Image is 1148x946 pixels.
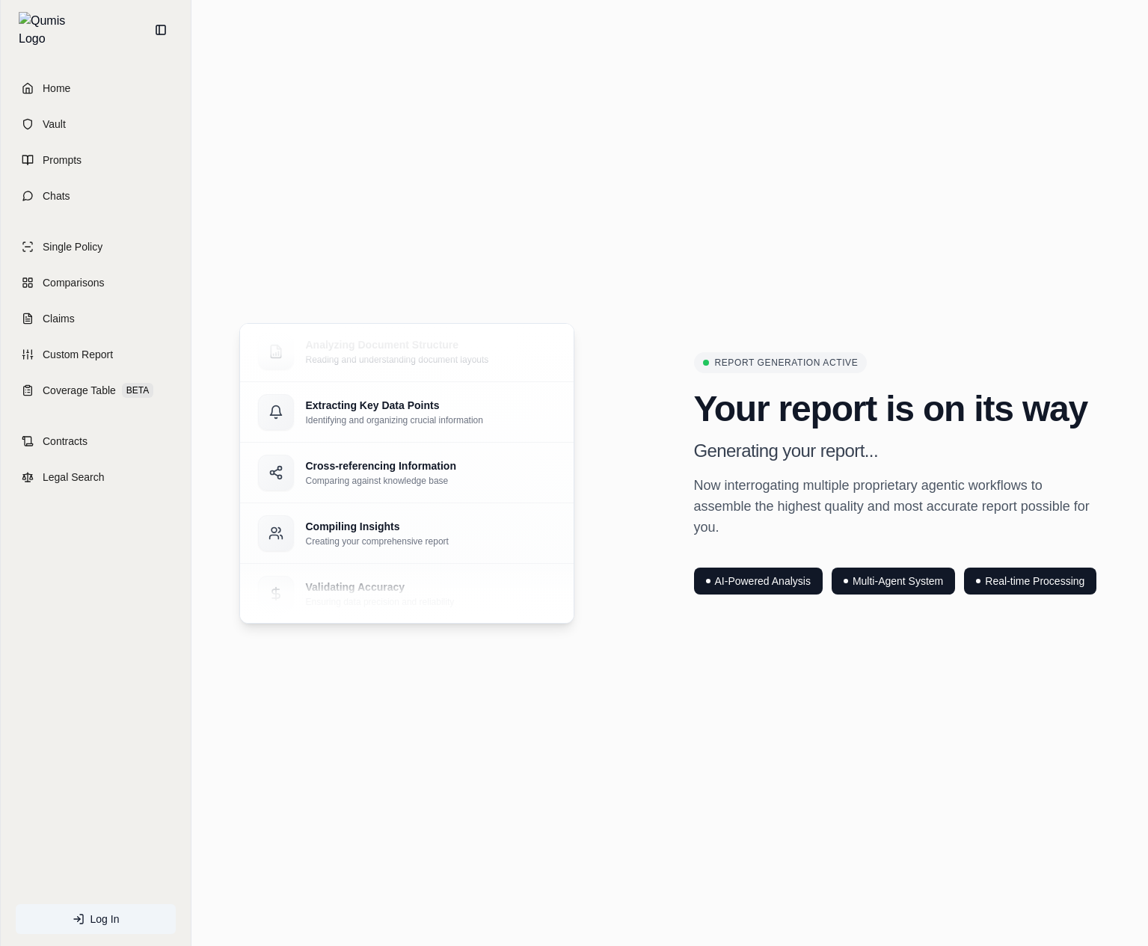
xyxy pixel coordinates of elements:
span: Vault [43,117,66,132]
p: Cross-referencing Information [306,458,456,473]
img: Qumis Logo [19,12,75,48]
p: Reading and understanding document layouts [306,353,489,365]
a: Home [10,72,182,105]
span: Custom Report [43,347,113,362]
div: Real-time Processing [964,568,1096,595]
p: Analyzing Document Structure [306,337,489,351]
span: Report Generation Active [715,357,859,369]
a: Log In [16,904,176,934]
a: Chats [10,179,182,212]
a: Comparisons [10,266,182,299]
a: Prompts [10,144,182,176]
span: Contracts [43,434,88,449]
a: Legal Search [10,461,182,494]
p: Now interrogating multiple proprietary agentic workflows to assemble the highest quality and most... [694,475,1101,538]
p: Identifying and organizing crucial information [306,414,483,426]
a: Custom Report [10,338,182,371]
span: Log In [90,912,120,927]
span: Chats [43,188,70,203]
button: Collapse sidebar [149,18,173,42]
p: Ensuring data precision and reliability [306,595,455,607]
p: Creating your comprehensive report [306,535,449,547]
a: Single Policy [10,230,182,263]
p: Extracting Key Data Points [306,397,483,412]
p: Compiling Insights [306,518,449,533]
a: Coverage TableBETA [10,374,182,407]
span: Legal Search [43,470,105,485]
span: Single Policy [43,239,102,254]
p: Comparing against knowledge base [306,474,456,486]
span: Home [43,81,70,96]
a: Claims [10,302,182,335]
a: Vault [10,108,182,141]
span: Comparisons [43,275,104,290]
a: Contracts [10,425,182,458]
span: Claims [43,311,75,326]
div: AI-Powered Analysis [694,568,823,595]
span: BETA [122,383,153,398]
span: Coverage Table [43,383,116,398]
p: Validating Accuracy [306,579,455,594]
span: Prompts [43,153,82,168]
h3: Generating your report... [694,439,1101,463]
h2: Your report is on its way [694,391,1101,427]
div: Multi-Agent System [832,568,955,595]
